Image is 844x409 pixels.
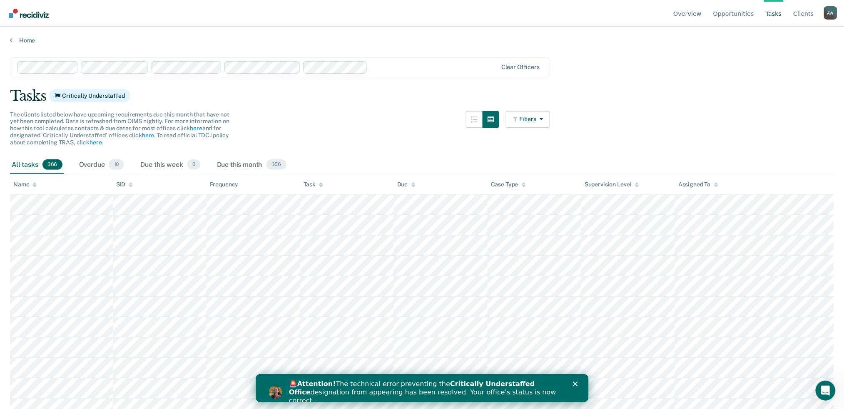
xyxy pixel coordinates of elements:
[42,6,80,14] b: Attention!
[501,64,540,71] div: Clear officers
[824,6,837,20] div: A W
[215,156,288,174] div: Due this month356
[49,89,130,102] span: Critically Understaffed
[142,132,154,139] a: here
[816,381,836,401] iframe: Intercom live chat
[187,159,200,170] span: 0
[9,9,49,18] img: Recidiviz
[109,159,124,170] span: 10
[10,156,64,174] div: All tasks366
[33,6,279,22] b: Critically Understaffed Office
[10,111,229,146] span: The clients listed below have upcoming requirements due this month that have not yet been complet...
[77,156,126,174] div: Overdue10
[10,37,834,44] a: Home
[10,87,834,104] div: Tasks
[824,6,837,20] button: Profile dropdown button
[190,125,202,131] a: here
[678,181,718,188] div: Assigned To
[304,181,323,188] div: Task
[491,181,526,188] div: Case Type
[139,156,202,174] div: Due this week0
[210,181,239,188] div: Frequency
[585,181,639,188] div: Supervision Level
[317,7,326,12] div: Close
[42,159,62,170] span: 366
[506,111,550,128] button: Filters
[33,6,306,31] div: 🚨 The technical error preventing the designation from appearing has been resolved. Your office's ...
[116,181,133,188] div: SID
[266,159,286,170] span: 356
[90,139,102,146] a: here
[13,181,37,188] div: Name
[397,181,416,188] div: Due
[256,374,589,402] iframe: Intercom live chat banner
